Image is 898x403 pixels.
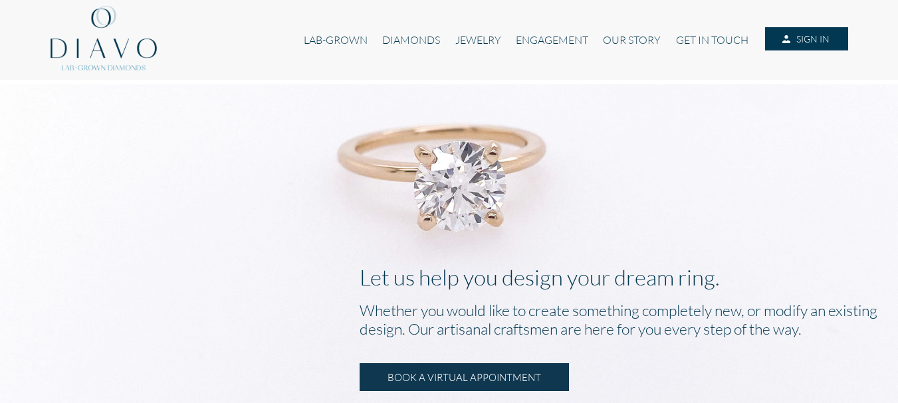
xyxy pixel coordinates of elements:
a: SIGN IN [765,27,847,51]
p: Let us help you design your dream ring. [360,264,889,290]
h2: Whether you would like to create something completely new, or modify an existing design. Our arti... [360,301,889,338]
a: GET IN TOUCH [669,27,756,52]
a: OUR STORY [596,27,668,52]
a: LAB-GROWN [296,27,375,52]
a: ENGAGEMENT [508,27,596,52]
a: JEWELRY [447,27,508,52]
a: DIAMONDS [375,27,447,52]
a: BOOK A VIRTUAL APPOINTMENT [360,363,569,391]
